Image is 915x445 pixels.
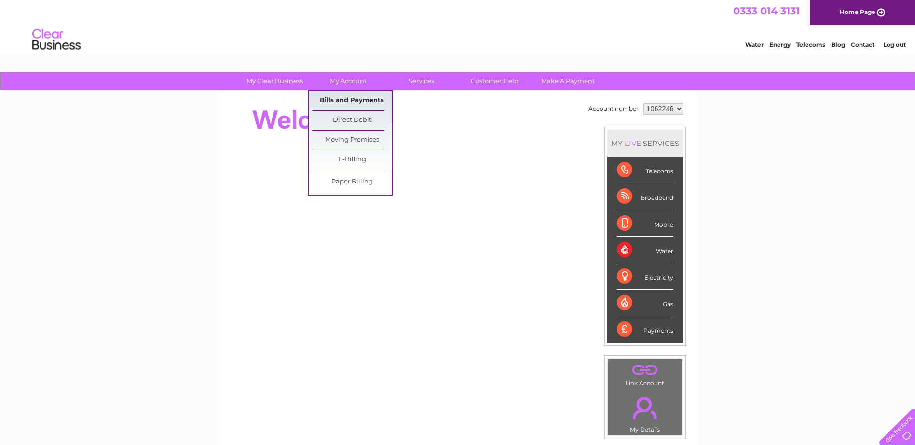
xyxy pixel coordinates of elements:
[312,150,392,170] a: E-Billing
[617,210,673,237] div: Mobile
[312,91,392,110] a: Bills and Payments
[312,172,392,192] a: Paper Billing
[455,72,534,90] a: Customer Help
[608,359,683,389] td: Link Account
[607,130,683,157] div: MY SERVICES
[230,5,686,47] div: Clear Business is a trading name of Verastar Limited (registered in [GEOGRAPHIC_DATA] No. 3667643...
[733,5,800,17] a: 0333 014 3131
[382,72,461,90] a: Services
[623,139,643,148] div: LIVE
[617,290,673,316] div: Gas
[831,41,845,48] a: Blog
[617,157,673,183] div: Telecoms
[883,41,906,48] a: Log out
[617,237,673,263] div: Water
[586,101,641,117] td: Account number
[851,41,874,48] a: Contact
[617,316,673,342] div: Payments
[312,111,392,130] a: Direct Debit
[617,183,673,210] div: Broadband
[611,391,680,425] a: .
[235,72,314,90] a: My Clear Business
[528,72,608,90] a: Make A Payment
[608,389,683,436] td: My Details
[308,72,388,90] a: My Account
[32,25,81,54] img: logo.png
[617,263,673,290] div: Electricity
[769,41,791,48] a: Energy
[745,41,764,48] a: Water
[611,362,680,379] a: .
[796,41,825,48] a: Telecoms
[312,131,392,150] a: Moving Premises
